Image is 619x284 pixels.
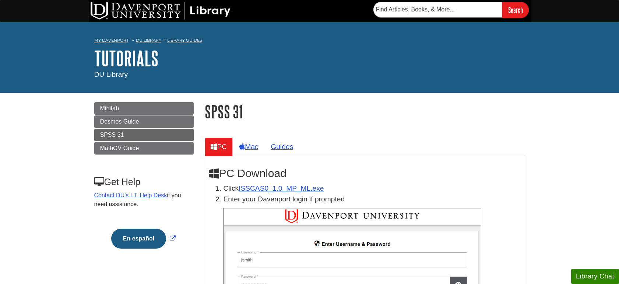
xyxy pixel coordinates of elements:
[94,115,194,128] a: Desmos Guide
[373,2,529,18] form: Searches DU Library's articles, books, and more
[91,2,231,20] img: DU Library
[94,192,167,198] a: Contact DU's I.T. Help Desk
[224,183,521,194] li: Click
[94,35,525,47] nav: breadcrumb
[100,145,139,151] span: MathGV Guide
[94,177,193,187] h3: Get Help
[233,138,264,156] a: Mac
[94,129,194,141] a: SPSS 31
[100,118,139,125] span: Desmos Guide
[100,105,119,111] span: Minitab
[239,184,324,192] a: Download opens in new window
[502,2,529,18] input: Search
[205,138,233,156] a: PC
[94,47,158,70] a: Tutorials
[167,38,202,43] a: Library Guides
[136,38,161,43] a: DU Library
[265,138,299,156] a: Guides
[571,269,619,284] button: Library Chat
[94,37,129,44] a: My Davenport
[205,102,525,121] h1: SPSS 31
[209,167,521,180] h2: PC Download
[109,235,177,242] a: Link opens in new window
[224,194,521,205] p: Enter your Davenport login if prompted
[111,229,166,249] button: En español
[94,102,194,115] a: Minitab
[100,132,124,138] span: SPSS 31
[94,142,194,155] a: MathGV Guide
[94,191,193,209] p: if you need assistance.
[373,2,502,17] input: Find Articles, Books, & More...
[94,70,128,78] span: DU Library
[94,102,194,261] div: Guide Page Menu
